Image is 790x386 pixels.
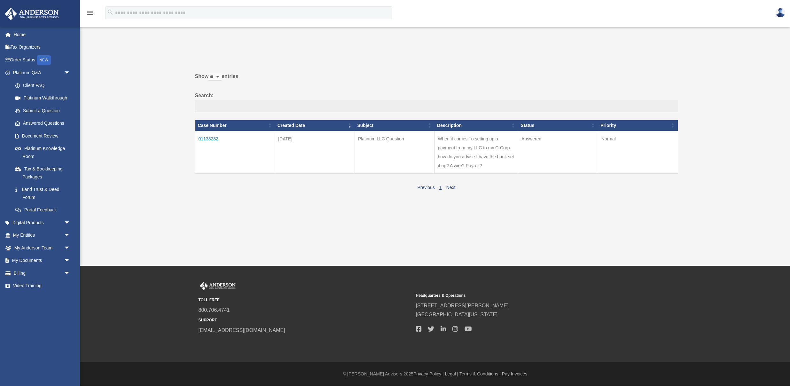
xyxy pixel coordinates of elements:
div: NEW [37,55,51,65]
a: My Documentsarrow_drop_down [4,254,80,267]
td: When it comes †o setting up a payment from my LLC to my C-Corp how do you advise I have the bank ... [434,131,518,174]
a: Submit a Question [9,104,77,117]
a: Privacy Policy | [413,371,444,376]
th: Created Date: activate to sort column ascending [275,120,355,131]
a: Digital Productsarrow_drop_down [4,216,80,229]
a: Terms & Conditions | [459,371,501,376]
a: Video Training [4,280,80,292]
th: Case Number: activate to sort column ascending [195,120,275,131]
a: Client FAQ [9,79,77,92]
a: Answered Questions [9,117,74,130]
a: Document Review [9,130,77,142]
div: © [PERSON_NAME] Advisors 2025 [80,370,790,378]
img: Anderson Advisors Platinum Portal [199,282,237,290]
a: Platinum Q&Aarrow_drop_down [4,67,77,79]
a: Land Trust & Deed Forum [9,183,77,204]
i: menu [86,9,94,17]
td: Platinum LLC Question [355,131,434,174]
span: arrow_drop_down [64,241,77,255]
span: arrow_drop_down [64,267,77,280]
a: Pay Invoices [502,371,527,376]
span: arrow_drop_down [64,67,77,80]
label: Search: [195,91,678,112]
a: Home [4,28,80,41]
a: menu [86,11,94,17]
a: [GEOGRAPHIC_DATA][US_STATE] [416,312,498,317]
a: Tax & Bookkeeping Packages [9,163,77,183]
span: arrow_drop_down [64,229,77,242]
i: search [107,9,114,16]
a: Next [446,185,456,190]
td: Answered [518,131,598,174]
input: Search: [195,100,678,112]
td: [DATE] [275,131,355,174]
small: Headquarters & Operations [416,292,629,299]
a: Platinum Knowledge Room [9,142,77,163]
select: Showentries [208,74,222,81]
a: Portal Feedback [9,204,77,217]
a: 1 [439,185,442,190]
a: 800.706.4741 [199,307,230,313]
th: Status: activate to sort column ascending [518,120,598,131]
a: Billingarrow_drop_down [4,267,80,280]
span: arrow_drop_down [64,254,77,267]
a: Legal | [445,371,458,376]
th: Priority: activate to sort column ascending [598,120,678,131]
th: Description: activate to sort column ascending [434,120,518,131]
small: SUPPORT [199,317,411,324]
label: Show entries [195,72,678,87]
a: Order StatusNEW [4,53,80,67]
a: My Anderson Teamarrow_drop_down [4,241,80,254]
img: User Pic [776,8,785,17]
small: TOLL FREE [199,297,411,303]
a: Platinum Walkthrough [9,92,77,105]
span: arrow_drop_down [64,216,77,229]
th: Subject: activate to sort column ascending [355,120,434,131]
a: [STREET_ADDRESS][PERSON_NAME] [416,303,509,308]
a: Previous [417,185,434,190]
td: 01138282 [195,131,275,174]
img: Anderson Advisors Platinum Portal [3,8,61,20]
a: [EMAIL_ADDRESS][DOMAIN_NAME] [199,327,285,333]
a: Tax Organizers [4,41,80,54]
a: My Entitiesarrow_drop_down [4,229,80,242]
td: Normal [598,131,678,174]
